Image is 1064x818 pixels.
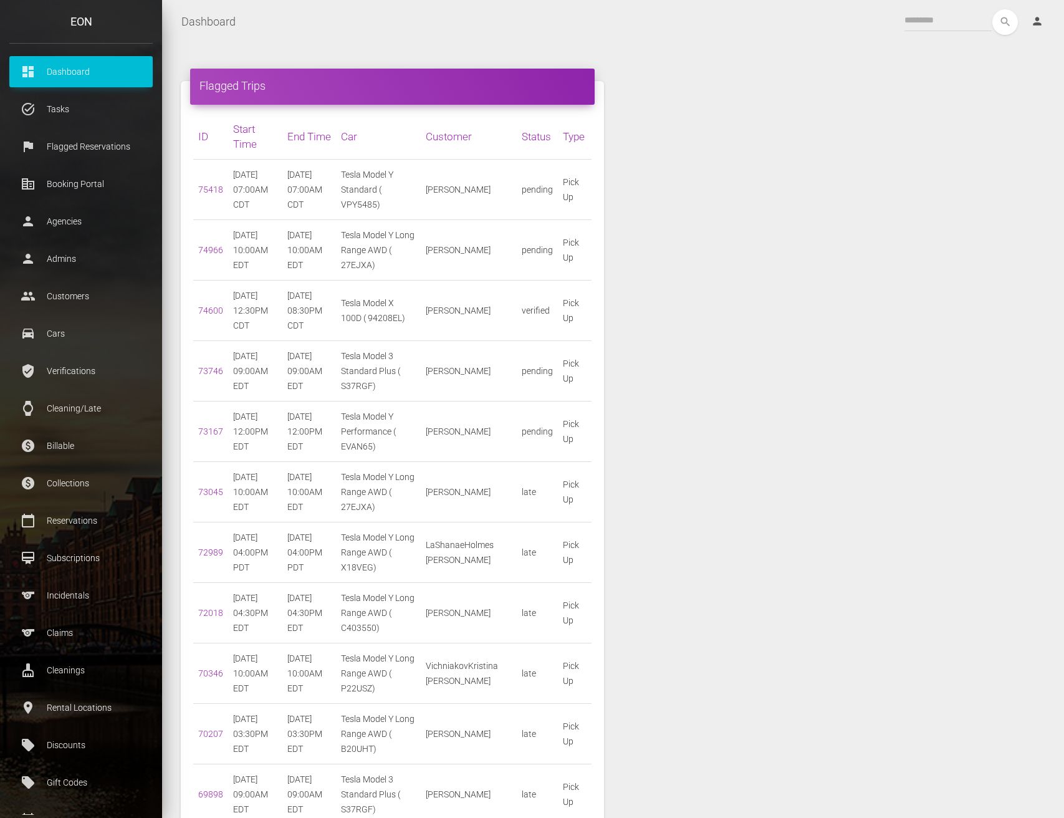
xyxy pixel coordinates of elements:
a: person Admins [9,243,153,274]
p: Cars [19,324,143,343]
td: Pick Up [558,160,591,220]
a: card_membership Subscriptions [9,542,153,574]
th: Car [336,114,421,160]
td: [PERSON_NAME] [421,220,517,281]
td: [DATE] 10:00AM EDT [228,462,282,522]
td: Tesla Model Y Standard ( VPY5485) [336,160,421,220]
a: 70207 [198,729,223,739]
td: Tesla Model 3 Standard Plus ( S37RGF) [336,341,421,402]
a: 69898 [198,789,223,799]
a: person Agencies [9,206,153,237]
td: Tesla Model Y Long Range AWD ( X18VEG) [336,522,421,583]
td: [DATE] 10:00AM EDT [282,462,337,522]
td: [PERSON_NAME] [421,402,517,462]
a: local_offer Discounts [9,729,153,761]
a: 73167 [198,426,223,436]
td: late [517,462,558,522]
td: [PERSON_NAME] [421,704,517,764]
td: pending [517,402,558,462]
td: Pick Up [558,462,591,522]
a: paid Billable [9,430,153,461]
td: [DATE] 12:00PM EDT [228,402,282,462]
td: [DATE] 04:00PM PDT [228,522,282,583]
td: [PERSON_NAME] [421,281,517,341]
td: Pick Up [558,583,591,643]
th: Status [517,114,558,160]
td: [DATE] 10:00AM EDT [228,643,282,704]
p: Cleanings [19,661,143,680]
td: [DATE] 10:00AM EDT [282,220,337,281]
i: person [1031,15,1043,27]
td: pending [517,160,558,220]
p: Discounts [19,736,143,754]
p: Tasks [19,100,143,118]
td: [DATE] 03:30PM EDT [228,704,282,764]
td: [DATE] 03:30PM EDT [282,704,337,764]
p: Agencies [19,212,143,231]
td: [PERSON_NAME] [421,462,517,522]
a: place Rental Locations [9,692,153,723]
p: Verifications [19,362,143,380]
td: [DATE] 04:30PM EDT [282,583,337,643]
a: verified_user Verifications [9,355,153,387]
td: Pick Up [558,220,591,281]
td: [DATE] 08:30PM CDT [282,281,337,341]
td: pending [517,220,558,281]
th: End Time [282,114,337,160]
td: [PERSON_NAME] [421,583,517,643]
a: Dashboard [181,6,236,37]
td: Tesla Model Y Long Range AWD ( C403550) [336,583,421,643]
th: Type [558,114,591,160]
td: [DATE] 07:00AM CDT [282,160,337,220]
a: dashboard Dashboard [9,56,153,87]
td: [DATE] 04:30PM EDT [228,583,282,643]
p: Booking Portal [19,175,143,193]
td: Tesla Model Y Long Range AWD ( 27EJXA) [336,462,421,522]
td: [PERSON_NAME] [421,160,517,220]
td: Pick Up [558,522,591,583]
th: Start Time [228,114,282,160]
td: late [517,522,558,583]
a: calendar_today Reservations [9,505,153,536]
td: Pick Up [558,704,591,764]
a: 72018 [198,608,223,618]
a: 74600 [198,306,223,315]
p: Cleaning/Late [19,399,143,418]
td: VichniakovKristina [PERSON_NAME] [421,643,517,704]
td: Tesla Model Y Long Range AWD ( P22USZ) [336,643,421,704]
a: task_alt Tasks [9,94,153,125]
th: ID [193,114,228,160]
td: [PERSON_NAME] [421,341,517,402]
a: person [1022,9,1055,34]
a: 74966 [198,245,223,255]
a: corporate_fare Booking Portal [9,168,153,200]
a: paid Collections [9,468,153,499]
td: Tesla Model Y Long Range AWD ( 27EJXA) [336,220,421,281]
p: Claims [19,623,143,642]
td: Tesla Model Y Performance ( EVAN65) [336,402,421,462]
a: sports Incidentals [9,580,153,611]
td: Pick Up [558,341,591,402]
p: Billable [19,436,143,455]
p: Admins [19,249,143,268]
td: Pick Up [558,281,591,341]
td: Pick Up [558,643,591,704]
td: Tesla Model X 100D ( 94208EL) [336,281,421,341]
td: late [517,643,558,704]
p: Customers [19,287,143,306]
a: watch Cleaning/Late [9,393,153,424]
a: 73045 [198,487,223,497]
th: Customer [421,114,517,160]
td: [DATE] 10:00AM EDT [228,220,282,281]
td: Pick Up [558,402,591,462]
h4: Flagged Trips [199,78,585,94]
td: verified [517,281,558,341]
button: search [992,9,1018,35]
p: Flagged Reservations [19,137,143,156]
p: Gift Codes [19,773,143,792]
a: 72989 [198,547,223,557]
p: Reservations [19,511,143,530]
td: late [517,583,558,643]
p: Incidentals [19,586,143,605]
a: sports Claims [9,617,153,648]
